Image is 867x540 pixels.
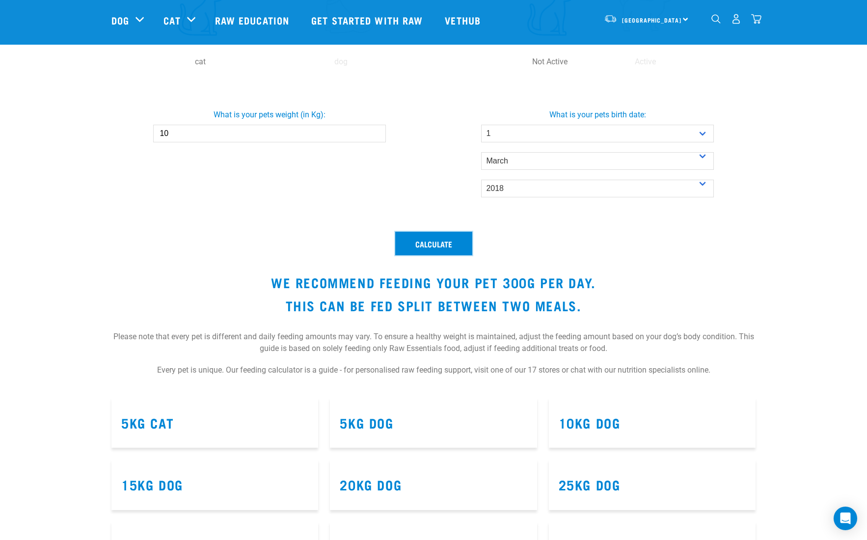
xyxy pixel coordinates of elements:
a: 5kg Dog [340,419,393,426]
img: home-icon@2x.png [751,14,761,24]
a: Raw Education [205,0,301,40]
p: Please note that every pet is different and daily feeding amounts may vary. To ensure a healthy w... [111,321,756,364]
a: 25kg Dog [559,481,621,488]
a: Dog [111,13,129,27]
img: user.png [731,14,741,24]
h3: We recommend feeding your pet 300g per day. [111,275,756,290]
a: Cat [163,13,180,27]
p: Active [599,56,691,68]
a: Get started with Raw [301,0,435,40]
img: van-moving.png [604,14,617,23]
label: What is your pets weight (in Kg): [104,109,435,121]
label: What is your pets birth date: [432,109,763,121]
a: 15kg Dog [121,481,183,488]
p: dog [272,56,409,68]
a: 5kg Cat [121,419,174,426]
a: 10kg Dog [559,419,621,426]
p: Not Active [504,56,596,68]
p: Every pet is unique. Our feeding calculator is a guide - for personalised raw feeding support, vi... [111,364,756,386]
a: 20kg Dog [340,481,402,488]
h3: This can be fed split between two meals. [111,298,756,313]
p: cat [132,56,269,68]
img: home-icon-1@2x.png [711,14,721,24]
button: Calculate [395,232,472,255]
a: Vethub [435,0,493,40]
span: [GEOGRAPHIC_DATA] [622,18,681,22]
div: Open Intercom Messenger [834,507,857,530]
